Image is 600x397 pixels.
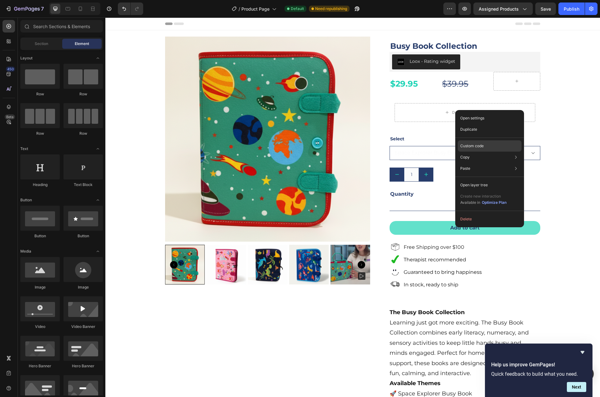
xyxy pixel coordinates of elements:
button: 7 [3,3,47,15]
p: Custom code [460,143,484,149]
div: Help us improve GemPages! [491,349,586,392]
div: Hero Banner [20,363,60,369]
div: Button [63,233,103,239]
div: $39.95 [336,61,383,73]
p: Duplicate [460,127,477,132]
p: Learning just got more exciting. The Busy Book Collection combines early literacy, numeracy, and ... [284,302,431,359]
button: Loox - Rating widget [287,37,355,52]
span: Default [291,6,304,12]
span: Media [20,249,31,254]
button: decrement [285,150,299,164]
div: Beta [5,114,15,119]
span: Layout [20,55,33,61]
div: Image [20,284,60,290]
div: Publish [564,6,579,12]
div: Video Banner [63,324,103,329]
img: gempages_549273404100838178-180c3868-4e2a-4773-84e3-61b82a0b2fe7.svg [285,225,295,234]
span: Toggle open [93,144,103,154]
input: Search Sections & Elements [20,20,103,33]
img: gempages_549273404100838178-9203c122-ab6f-495d-a748-013ebfb1ee5e.svg [285,250,295,260]
img: gempages_549273404100838178-8bb0b974-52f5-4fa9-84e8-3bc438b342a9.svg [285,237,295,247]
legend: Select [284,117,300,126]
button: increment [314,150,328,164]
span: Need republishing [315,6,347,12]
span: Toggle open [93,246,103,256]
button: Save [535,3,556,15]
span: Assigned Products [479,6,519,12]
iframe: Design area [105,18,600,397]
p: Open settings [460,115,484,121]
div: Text Block [63,182,103,188]
span: In stock, ready to ship [298,264,353,270]
div: 450 [6,67,15,72]
button: Add to cart [284,204,435,218]
span: Product Page [241,6,270,12]
button: Next question [567,382,586,392]
div: Video [20,324,60,329]
div: Optimize Plan [482,200,507,205]
h2: Help us improve GemPages! [491,361,586,369]
span: Element [75,41,89,47]
span: Toggle open [93,53,103,63]
div: Row [63,91,103,97]
span: Available in [460,200,480,205]
img: loox.png [292,41,299,48]
div: Row [20,91,60,97]
button: Publish [558,3,585,15]
p: Quick feedback to build what you need. [491,371,586,377]
p: Paste [460,166,470,171]
div: Heading [20,182,60,188]
button: Delete [458,214,522,225]
span: Save [541,6,551,12]
div: $29.95 [284,61,331,73]
img: gempages_549273404100838178-b3a54d16-241b-4e02-9d97-f7e74b09b2fd.svg [284,261,295,272]
button: Carousel Next Arrow [252,244,260,251]
p: Free Shipping over $100 [298,225,376,234]
div: Row [63,131,103,136]
div: Add to cart [345,206,374,215]
div: Loox - Rating widget [304,41,350,47]
p: Copy [460,154,470,160]
span: Text [20,146,28,152]
h1: Busy Book Collection [284,23,435,34]
button: Hide survey [579,349,586,356]
strong: The Busy Book Collection [284,291,359,298]
div: Hero Banner [63,363,103,369]
p: Quantity [285,172,434,181]
button: Assigned Products [473,3,533,15]
div: Drop element here [347,93,380,98]
p: Open layer tree [460,182,488,188]
span: / [239,6,240,12]
span: Section [35,41,48,47]
span: Button [20,197,32,203]
input: quantity [299,150,314,164]
span: Therapist recommended [298,239,361,245]
button: Optimize Plan [482,199,507,206]
span: Toggle open [93,195,103,205]
p: Create new interaction [460,193,507,199]
div: Undo/Redo [118,3,143,15]
div: Row [20,131,60,136]
strong: Available Themes [284,362,335,369]
span: Guaranteed to bring happiness [298,252,376,258]
div: Button [20,233,60,239]
div: Image [63,284,103,290]
p: 7 [41,5,44,13]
